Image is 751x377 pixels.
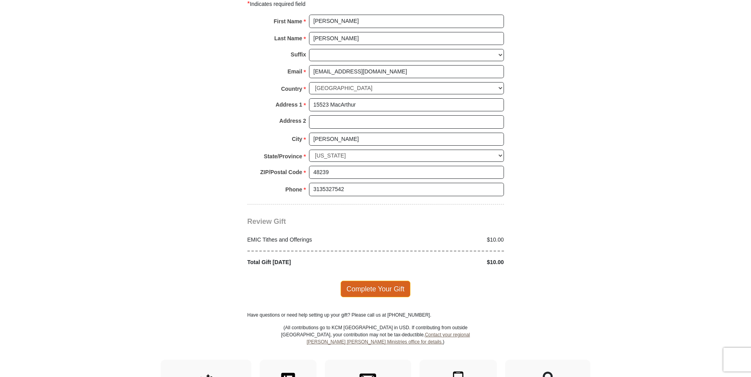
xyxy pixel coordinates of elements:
strong: City [292,133,302,144]
a: Contact your regional [PERSON_NAME] [PERSON_NAME] Ministries office for details. [307,332,470,345]
div: $10.00 [376,236,508,244]
span: Complete Your Gift [341,281,410,297]
p: Have questions or need help setting up your gift? Please call us at [PHONE_NUMBER]. [247,311,504,319]
p: (All contributions go to KCM [GEOGRAPHIC_DATA] in USD. If contributing from outside [GEOGRAPHIC_D... [281,324,470,360]
strong: Address 1 [275,99,302,110]
strong: Phone [285,184,302,195]
strong: First Name [274,16,302,27]
span: Review Gift [247,218,286,225]
div: $10.00 [376,258,508,266]
strong: Email [288,66,302,77]
strong: ZIP/Postal Code [260,167,302,178]
strong: Address 2 [279,115,306,126]
strong: Country [281,83,302,94]
div: EMIC Tithes and Offerings [243,236,376,244]
strong: Last Name [274,33,302,44]
strong: State/Province [264,151,302,162]
div: Total Gift [DATE] [243,258,376,266]
strong: Suffix [291,49,306,60]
